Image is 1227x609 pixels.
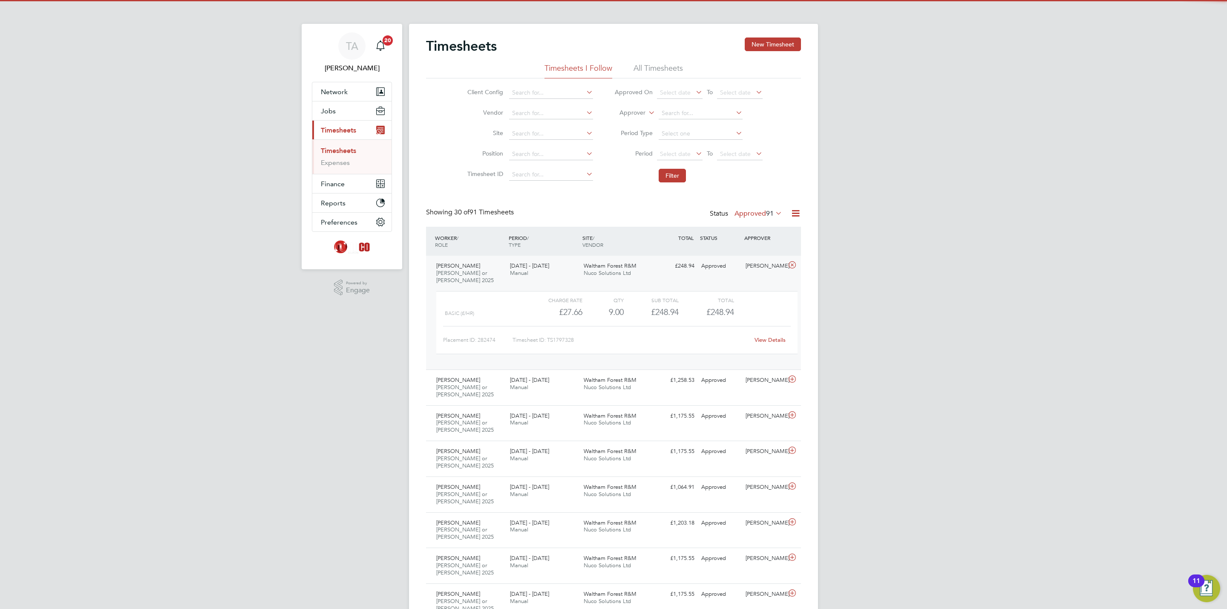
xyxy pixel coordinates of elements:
span: Reports [321,199,346,207]
span: Engage [346,287,370,294]
div: £1,203.18 [654,516,698,530]
div: Approved [698,516,742,530]
a: Timesheets [321,147,356,155]
span: [DATE] - [DATE] [510,519,549,526]
span: 91 Timesheets [454,208,514,216]
span: [PERSON_NAME] [436,376,480,384]
span: Nuco Solutions Ltd [584,269,631,277]
span: Waltham Forest R&M [584,519,637,526]
span: [PERSON_NAME] or [PERSON_NAME] 2025 [436,384,494,398]
label: Approved [734,209,782,218]
button: Network [312,82,392,101]
div: Approved [698,373,742,387]
h2: Timesheets [426,38,497,55]
div: £248.94 [624,305,679,319]
span: Waltham Forest R&M [584,376,637,384]
div: Approved [698,259,742,273]
a: TA[PERSON_NAME] [312,32,392,73]
span: [PERSON_NAME] or [PERSON_NAME] 2025 [436,455,494,469]
a: 20 [372,32,389,60]
li: Timesheets I Follow [544,63,612,78]
span: ROLE [435,241,448,248]
span: [DATE] - [DATE] [510,554,549,562]
div: [PERSON_NAME] [742,587,786,601]
span: / [527,234,529,241]
span: Select date [720,89,751,96]
label: Client Config [465,88,503,96]
span: VENDOR [582,241,603,248]
div: SITE [580,230,654,252]
label: Approved On [614,88,653,96]
nav: Main navigation [302,24,402,269]
span: To [704,87,715,98]
span: 30 of [454,208,469,216]
span: [PERSON_NAME] or [PERSON_NAME] 2025 [436,491,494,505]
span: Waltham Forest R&M [584,412,637,419]
div: Approved [698,587,742,601]
span: £248.94 [706,307,734,317]
span: [DATE] - [DATE] [510,447,549,455]
span: Nuco Solutions Ltd [584,491,631,498]
button: Timesheets [312,121,392,139]
div: Timesheets [312,139,392,174]
div: APPROVER [742,230,786,245]
div: £1,175.55 [654,444,698,459]
li: All Timesheets [634,63,683,78]
div: [PERSON_NAME] [742,444,786,459]
span: [PERSON_NAME] [436,412,480,419]
span: Manual [510,384,528,391]
span: [PERSON_NAME] [436,483,480,491]
span: [DATE] - [DATE] [510,590,549,597]
span: / [457,234,458,241]
span: TOTAL [678,234,694,241]
div: £27.66 [527,305,582,319]
button: Open Resource Center, 11 new notifications [1193,575,1220,602]
div: Total [679,295,734,305]
div: £1,175.55 [654,409,698,423]
span: 91 [766,209,774,218]
span: TYPE [509,241,521,248]
span: [PERSON_NAME] or [PERSON_NAME] 2025 [436,526,494,540]
span: TA [346,40,358,52]
div: £1,258.53 [654,373,698,387]
span: Select date [660,89,691,96]
span: [PERSON_NAME] [436,590,480,597]
span: Nuco Solutions Ltd [584,597,631,605]
span: [DATE] - [DATE] [510,412,549,419]
span: 20 [383,35,393,46]
span: Nuco Solutions Ltd [584,526,631,533]
label: Position [465,150,503,157]
div: QTY [582,295,624,305]
span: Waltham Forest R&M [584,447,637,455]
span: To [704,148,715,159]
div: Approved [698,409,742,423]
span: Select date [720,150,751,158]
span: Manual [510,269,528,277]
label: Timesheet ID [465,170,503,178]
div: 11 [1192,581,1200,592]
div: Approved [698,551,742,566]
span: Manual [510,419,528,426]
img: nucosolutions-logo-retina.png [334,240,369,254]
div: Placement ID: 282474 [443,333,513,347]
button: Reports [312,193,392,212]
div: WORKER [433,230,507,252]
span: Preferences [321,218,357,226]
button: New Timesheet [745,38,801,51]
div: £1,175.55 [654,587,698,601]
div: Status [710,208,784,220]
span: [PERSON_NAME] or [PERSON_NAME] 2025 [436,419,494,433]
span: Nuco Solutions Ltd [584,562,631,569]
span: Taylor Appleby [312,63,392,73]
button: Preferences [312,213,392,231]
span: Manual [510,562,528,569]
div: £1,064.91 [654,480,698,494]
span: Network [321,88,348,96]
span: Manual [510,597,528,605]
span: Timesheets [321,126,356,134]
span: Basic (£/HR) [445,310,474,316]
div: [PERSON_NAME] [742,516,786,530]
a: Expenses [321,159,350,167]
div: Sub Total [624,295,679,305]
label: Site [465,129,503,137]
